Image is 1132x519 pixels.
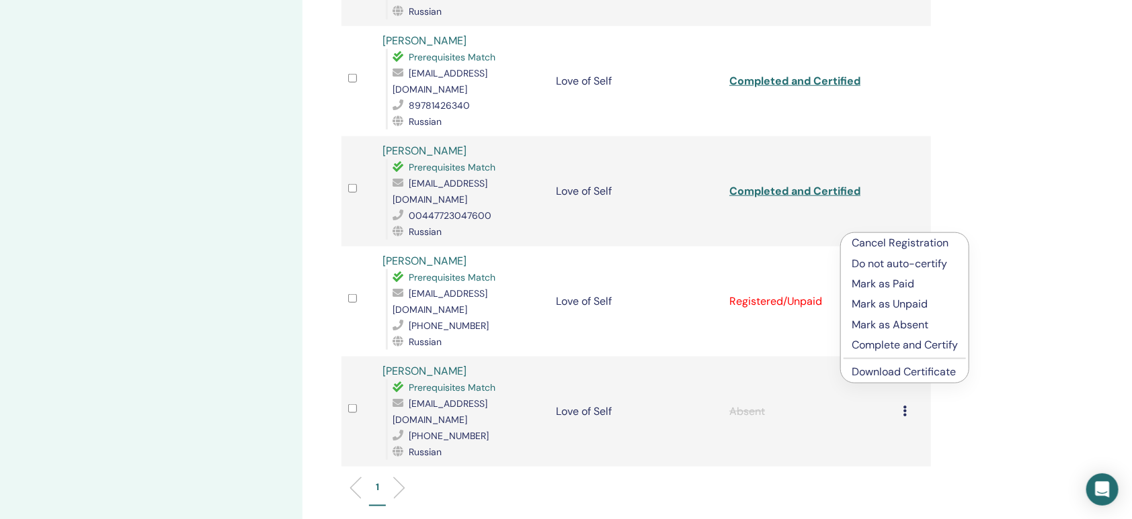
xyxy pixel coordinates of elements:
p: Do not auto-certify [852,256,958,272]
span: Prerequisites Match [409,271,496,283]
a: [PERSON_NAME] [383,364,467,378]
p: Mark as Unpaid [852,296,958,312]
a: [PERSON_NAME] [383,144,467,158]
span: [EMAIL_ADDRESS][DOMAIN_NAME] [393,177,488,205]
span: Russian [409,115,442,128]
span: Prerequisites Match [409,161,496,173]
span: [EMAIL_ADDRESS][DOMAIN_NAME] [393,287,488,316]
span: Russian [409,5,442,17]
a: [PERSON_NAME] [383,34,467,48]
span: [EMAIL_ADDRESS][DOMAIN_NAME] [393,67,488,95]
span: Russian [409,226,442,238]
span: 00447723047600 [409,209,492,222]
span: Prerequisites Match [409,381,496,393]
span: Prerequisites Match [409,51,496,63]
p: Mark as Paid [852,276,958,292]
span: [PHONE_NUMBER] [409,430,489,442]
a: Download Certificate [852,365,956,379]
span: 89781426340 [409,99,471,111]
a: Completed and Certified [729,74,860,88]
p: Cancel Registration [852,235,958,251]
p: Complete and Certify [852,337,958,353]
div: Open Intercom Messenger [1086,473,1119,506]
a: [PERSON_NAME] [383,254,467,268]
p: 1 [376,480,379,494]
a: Completed and Certified [729,184,860,198]
p: Mark as Absent [852,317,958,333]
td: Love of Self [549,136,723,246]
span: Russian [409,446,442,458]
span: Russian [409,336,442,348]
td: Love of Self [549,26,723,136]
span: [PHONE_NUMBER] [409,320,489,332]
td: Love of Self [549,246,723,357]
td: Love of Self [549,357,723,467]
span: [EMAIL_ADDRESS][DOMAIN_NAME] [393,397,488,426]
